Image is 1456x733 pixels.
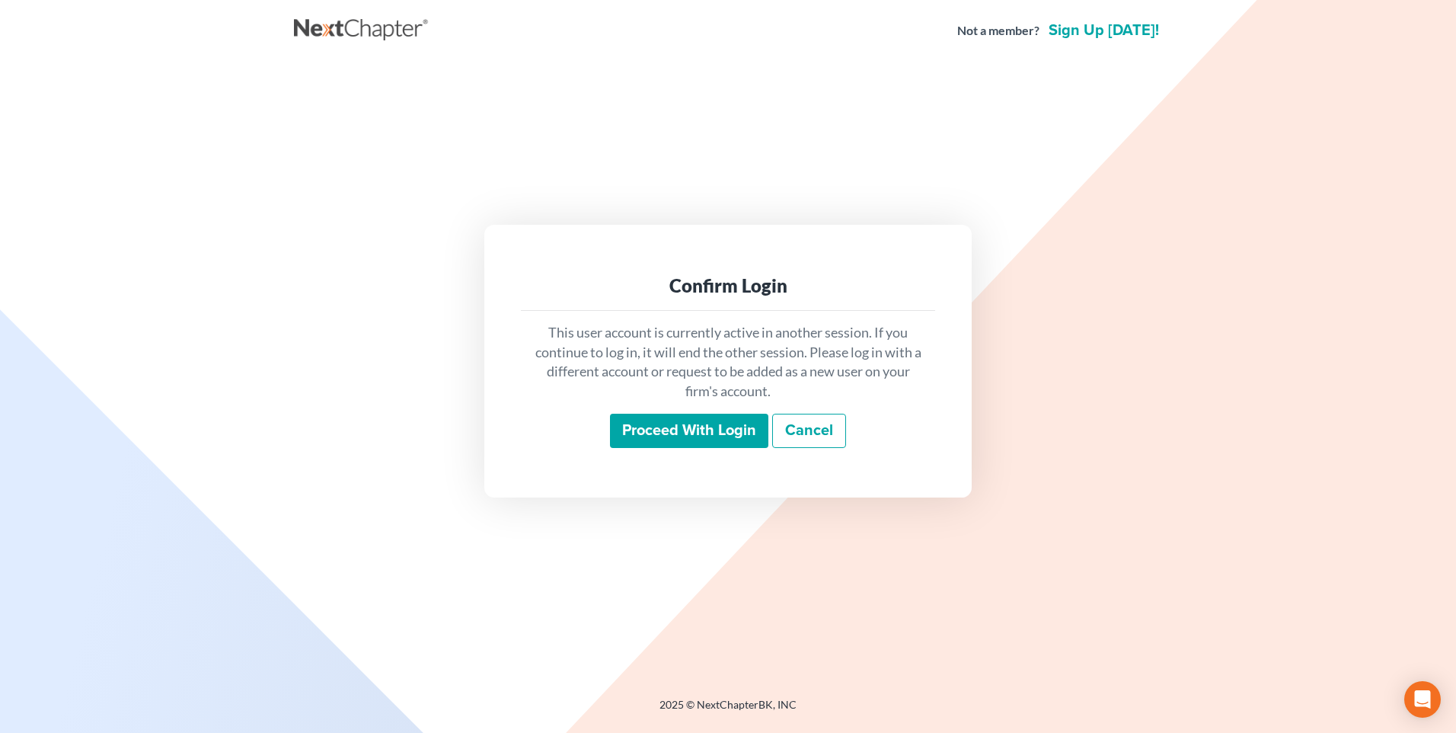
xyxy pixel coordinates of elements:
a: Sign up [DATE]! [1046,23,1162,38]
a: Cancel [772,414,846,449]
input: Proceed with login [610,414,768,449]
div: 2025 © NextChapterBK, INC [294,697,1162,725]
div: Confirm Login [533,274,923,298]
p: This user account is currently active in another session. If you continue to log in, it will end ... [533,323,923,402]
strong: Not a member? [957,22,1039,40]
div: Open Intercom Messenger [1404,681,1441,718]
